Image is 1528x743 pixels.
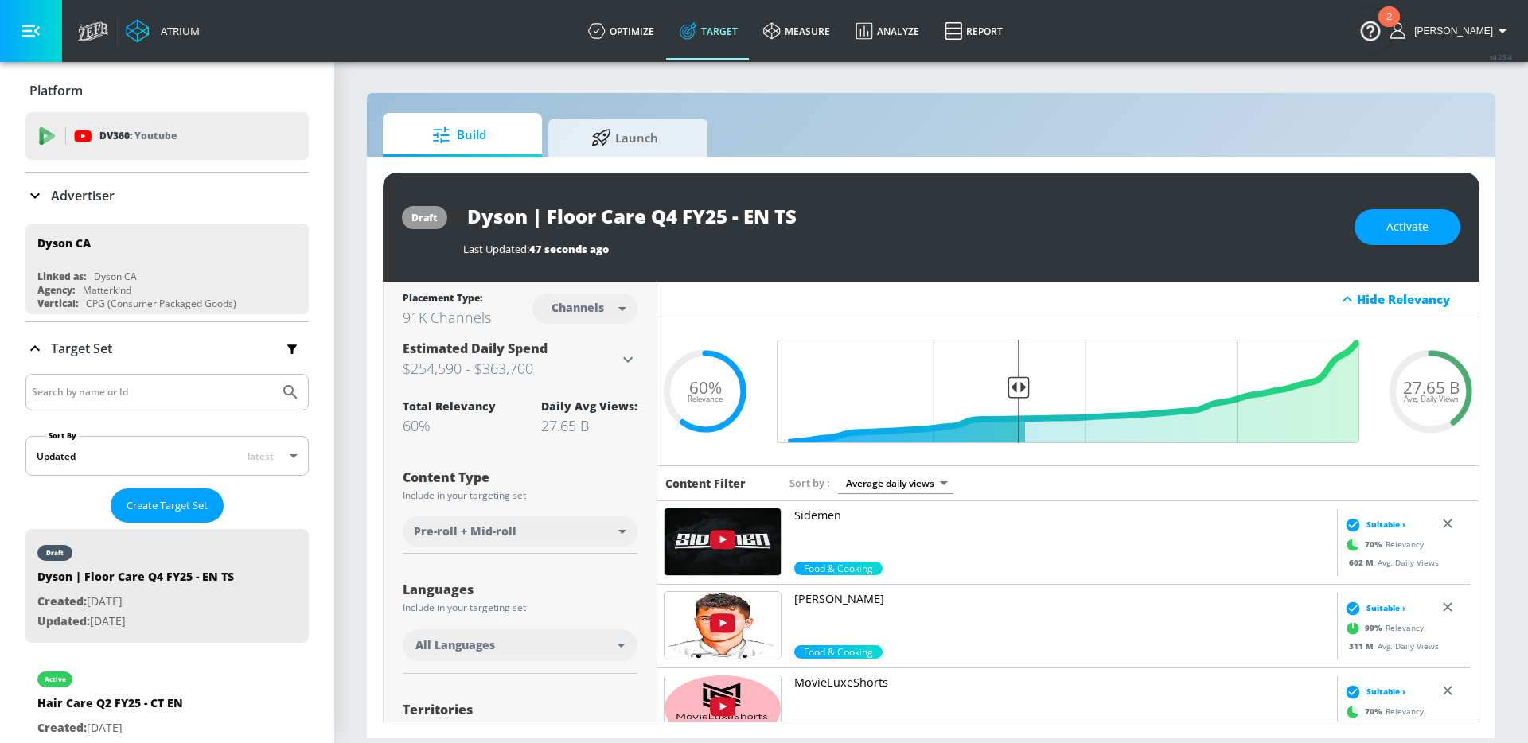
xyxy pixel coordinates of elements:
span: 70 % [1365,539,1386,550]
p: DV360: [99,127,177,145]
span: 60% [689,379,722,395]
p: Target Set [51,340,112,357]
div: Daily Avg Views: [541,399,637,414]
div: Matterkind [83,283,131,297]
div: DV360: Youtube [25,112,309,160]
p: Sidemen [794,508,1331,523]
span: 99 % [1365,622,1386,634]
h3: $254,590 - $363,700 [403,357,618,379]
button: [PERSON_NAME] [1390,21,1512,41]
div: Hair Care Q2 FY25 - CT EN [37,695,183,718]
div: Avg. Daily Views [1341,640,1439,652]
a: Report [932,2,1015,60]
div: 60% [403,416,496,435]
span: Sort by [789,476,830,490]
div: CPG (Consumer Packaged Goods) [86,297,236,310]
label: Sort By [45,430,80,441]
input: Final Threshold [769,340,1367,443]
span: v 4.25.4 [1490,53,1512,61]
div: Hide Relevancy [1357,291,1470,307]
div: Last Updated: [463,242,1339,256]
div: 70.0% [794,562,883,575]
h6: Content Filter [665,476,746,491]
button: Create Target Set [111,488,224,523]
div: Channels [544,301,612,314]
div: Advertiser [25,173,309,218]
a: optimize [575,2,667,60]
p: [DATE] [37,592,234,612]
div: draft [411,211,438,224]
span: Estimated Daily Spend [403,340,548,357]
p: [DATE] [37,718,183,738]
a: [PERSON_NAME] [794,591,1331,645]
div: Relevancy [1341,699,1424,723]
img: UUDogdKl7t7NHzQ95aEwkdMw [665,508,781,575]
div: 91K Channels [403,308,491,327]
a: measure [750,2,843,60]
div: Territories [403,703,637,716]
div: 27.65 B [541,416,637,435]
p: [DATE] [37,612,234,632]
div: Updated [37,449,76,463]
span: login as: renata.fonseca@zefr.com [1408,25,1493,37]
p: Advertiser [51,187,115,204]
div: Linked as: [37,270,86,283]
span: Suitable › [1366,602,1405,614]
div: Dyson CA [94,270,137,283]
div: Agency: [37,283,75,297]
div: Average daily views [838,473,953,494]
a: Atrium [126,19,200,43]
input: Search by name or Id [32,382,273,403]
button: Open Resource Center, 2 new notifications [1348,8,1393,53]
div: 99.0% [794,645,883,659]
p: [PERSON_NAME] [794,591,1331,607]
span: Relevance [688,395,723,403]
div: Hide Relevancy [657,282,1479,317]
div: draftDyson | Floor Care Q4 FY25 - EN TSCreated:[DATE]Updated:[DATE] [25,529,309,643]
div: 2 [1386,17,1392,37]
div: Platform [25,68,309,113]
div: Dyson CALinked as:Dyson CAAgency:MatterkindVertical:CPG (Consumer Packaged Goods) [25,224,309,314]
img: UUxcwb1pqg2BtlR1AWSEX-MA [665,675,781,742]
div: Vertical: [37,297,78,310]
div: Relevancy [1341,532,1424,556]
span: Suitable › [1366,519,1405,531]
div: Languages [403,583,637,596]
div: draft [46,549,64,557]
div: Dyson | Floor Care Q4 FY25 - EN TS [37,569,234,592]
span: Pre-roll + Mid-roll [414,523,516,539]
button: Activate [1355,209,1460,245]
p: Platform [29,82,83,99]
p: MovieLuxeShorts [794,675,1331,690]
span: Launch [564,119,685,157]
span: Food & Cooking [794,645,883,659]
img: UUMyOj6fhvKFMjxUCp3b_3gA [665,592,781,659]
div: Suitable › [1341,683,1405,699]
a: Analyze [843,2,932,60]
div: active [45,675,66,683]
div: Suitable › [1341,600,1405,616]
span: Created: [37,593,87,609]
p: Youtube [134,127,177,144]
a: Sidemen [794,508,1331,562]
div: Content Type [403,471,637,484]
a: Target [667,2,750,60]
span: 27.65 B [1403,379,1460,395]
div: Atrium [154,24,200,38]
div: Include in your targeting set [403,603,637,613]
div: Total Relevancy [403,399,496,414]
span: Activate [1386,217,1429,237]
div: Avg. Daily Views [1341,556,1439,568]
span: latest [248,449,274,463]
span: Avg. Daily Views [1404,395,1459,403]
div: Relevancy [1341,616,1424,640]
div: Dyson CA [37,235,91,251]
span: 311 M [1349,640,1378,651]
span: Build [399,116,520,154]
span: 602 M [1349,556,1378,567]
span: 47 seconds ago [529,242,609,256]
span: Suitable › [1366,686,1405,698]
div: Target Set [25,322,309,375]
span: All Languages [415,637,495,653]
